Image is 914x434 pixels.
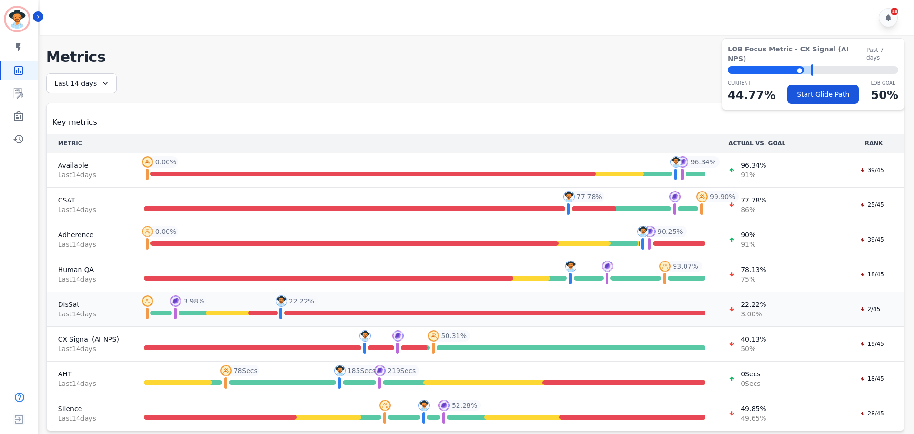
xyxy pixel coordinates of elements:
[58,300,121,309] span: DisSat
[741,195,766,205] span: 77.78 %
[855,374,889,384] div: 18/45
[142,295,153,307] img: profile-pic
[741,170,766,180] span: 91 %
[855,165,889,175] div: 39/45
[289,296,314,306] span: 22.22 %
[741,309,766,319] span: 3.00 %
[741,161,766,170] span: 96.34 %
[741,240,755,249] span: 91 %
[741,274,766,284] span: 75 %
[741,300,766,309] span: 22.22 %
[58,334,121,344] span: CX Signal (AI NPS)
[58,274,121,284] span: Last 14 day s
[741,334,766,344] span: 40.13 %
[563,191,575,202] img: profile-pic
[741,414,766,423] span: 49.65 %
[741,205,766,214] span: 86 %
[741,265,766,274] span: 78.13 %
[47,134,132,153] th: METRIC
[142,226,153,237] img: profile-pic
[155,227,176,236] span: 0.00 %
[58,161,121,170] span: Available
[602,261,613,272] img: profile-pic
[58,170,121,180] span: Last 14 day s
[276,295,287,307] img: profile-pic
[866,46,898,61] span: Past 7 days
[728,66,804,74] div: ⬤
[717,134,844,153] th: ACTUAL VS. GOAL
[234,366,258,375] span: 78 Secs
[58,404,121,414] span: Silence
[677,156,688,168] img: profile-pic
[359,330,371,342] img: profile-pic
[728,44,866,63] span: LOB Focus Metric - CX Signal (AI NPS)
[52,117,97,128] span: Key metrics
[428,330,439,342] img: profile-pic
[565,261,576,272] img: profile-pic
[855,270,889,279] div: 18/45
[855,409,889,418] div: 28/45
[844,134,904,153] th: RANK
[58,344,121,353] span: Last 14 day s
[657,227,683,236] span: 90.25 %
[348,366,376,375] span: 185 Secs
[58,230,121,240] span: Adherence
[787,85,859,104] button: Start Glide Path
[741,230,755,240] span: 90 %
[387,366,416,375] span: 219 Secs
[855,235,889,244] div: 39/45
[871,80,898,87] p: LOB Goal
[155,157,176,167] span: 0.00 %
[170,295,181,307] img: profile-pic
[855,339,889,349] div: 19/45
[58,240,121,249] span: Last 14 day s
[334,365,346,376] img: profile-pic
[690,157,715,167] span: 96.34 %
[670,156,682,168] img: profile-pic
[673,262,698,271] span: 93.07 %
[855,200,889,210] div: 25/45
[58,414,121,423] span: Last 14 day s
[669,191,681,202] img: profile-pic
[58,195,121,205] span: CSAT
[452,401,477,410] span: 52.28 %
[741,369,760,379] span: 0 Secs
[891,8,898,15] div: 18
[741,404,766,414] span: 49.85 %
[659,261,671,272] img: profile-pic
[58,205,121,214] span: Last 14 day s
[220,365,232,376] img: profile-pic
[644,226,656,237] img: profile-pic
[392,330,404,342] img: profile-pic
[374,365,386,376] img: profile-pic
[46,49,904,66] h1: Metrics
[58,379,121,388] span: Last 14 day s
[696,191,708,202] img: profile-pic
[58,309,121,319] span: Last 14 day s
[379,400,391,411] img: profile-pic
[741,344,766,353] span: 50 %
[46,73,117,93] div: Last 14 days
[637,226,649,237] img: profile-pic
[576,192,602,202] span: 77.78 %
[855,304,885,314] div: 2/45
[710,192,735,202] span: 99.90 %
[58,369,121,379] span: AHT
[142,156,153,168] img: profile-pic
[871,87,898,104] p: 50 %
[183,296,204,306] span: 3.98 %
[6,8,29,30] img: Bordered avatar
[728,80,775,87] p: CURRENT
[58,265,121,274] span: Human QA
[438,400,450,411] img: profile-pic
[418,400,430,411] img: profile-pic
[741,379,760,388] span: 0 Secs
[441,331,467,341] span: 50.31 %
[728,87,775,104] p: 44.77 %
